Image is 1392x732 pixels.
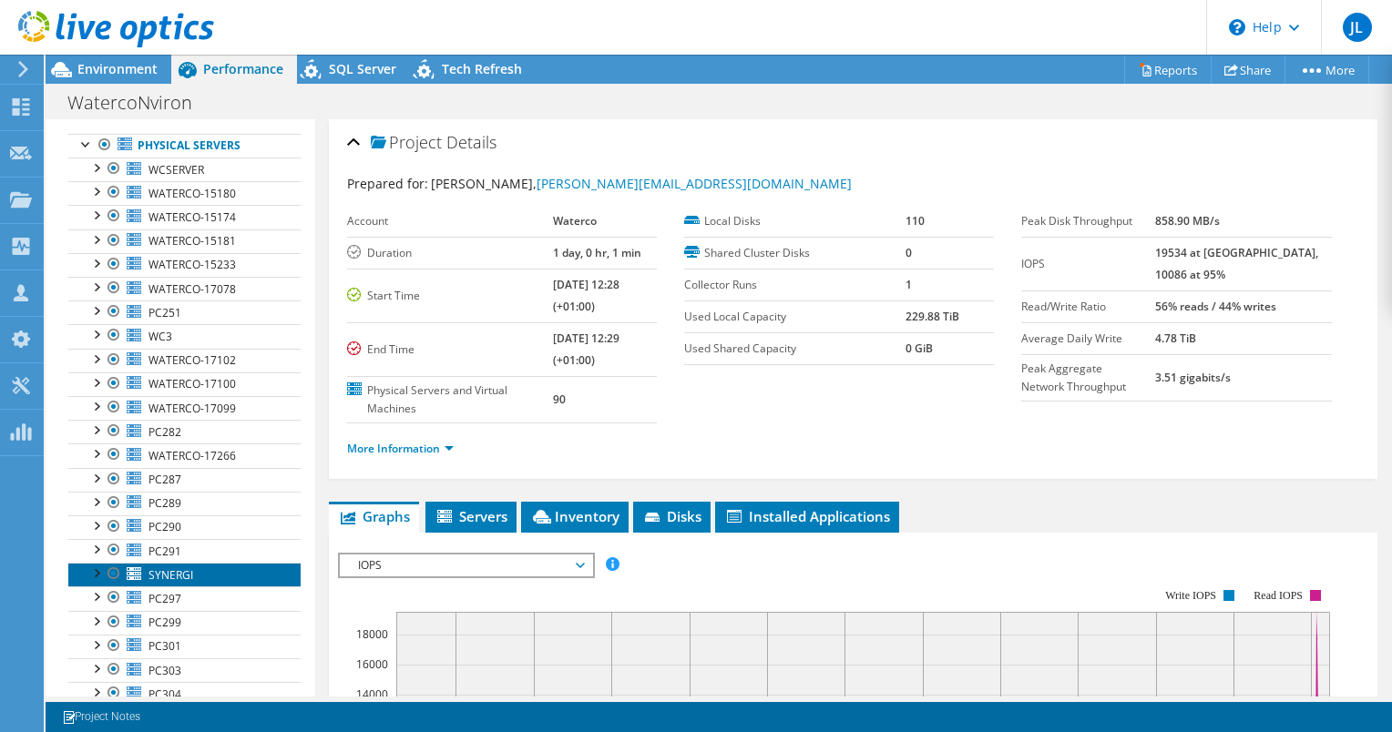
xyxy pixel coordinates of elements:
a: WATERCO-17078 [68,277,301,300]
h1: WatercoNviron [59,93,220,113]
label: Prepared for: [347,175,428,192]
text: 16000 [356,656,388,672]
text: Read IOPS [1254,589,1303,602]
span: WATERCO-17266 [148,448,236,463]
label: Used Local Capacity [684,308,906,326]
a: PC299 [68,611,301,635]
label: End Time [347,341,553,359]
a: WATERCO-15180 [68,181,301,205]
span: PC297 [148,591,181,606]
label: Physical Servers and Virtual Machines [347,381,553,418]
a: WATERCO-15233 [68,253,301,277]
text: 18000 [356,626,388,642]
a: WATERCO-17266 [68,443,301,467]
a: Reports [1124,56,1212,84]
span: PC304 [148,686,181,702]
label: Read/Write Ratio [1021,298,1155,316]
label: Peak Aggregate Network Throughput [1021,360,1155,396]
span: Inventory [530,507,619,525]
a: WATERCO-17100 [68,372,301,396]
span: SYNERGI [148,567,193,583]
b: 1 [906,277,912,292]
span: Graphs [338,507,410,525]
a: PC282 [68,420,301,443]
a: WC3 [68,324,301,348]
span: WATERCO-15233 [148,257,236,272]
b: 56% reads / 44% writes [1155,299,1276,314]
span: WATERCO-15174 [148,209,236,225]
span: PC291 [148,544,181,559]
a: PC297 [68,586,301,610]
b: 90 [553,391,566,407]
span: Performance [203,60,283,77]
span: Disks [642,507,701,525]
a: More [1285,56,1369,84]
a: Share [1211,56,1285,84]
b: 1 day, 0 hr, 1 min [553,245,641,260]
label: Average Daily Write [1021,330,1155,348]
a: PC251 [68,300,301,324]
b: 0 GiB [906,341,933,356]
a: Project Notes [49,706,153,728]
span: PC299 [148,615,181,630]
label: Account [347,212,553,230]
a: WCSERVER [68,158,301,181]
a: PC290 [68,515,301,539]
label: Shared Cluster Disks [684,244,906,262]
span: Environment [77,60,158,77]
label: Start Time [347,287,553,305]
a: PC287 [68,468,301,492]
span: Project [371,134,442,152]
b: Waterco [553,213,597,229]
span: WATERCO-17099 [148,401,236,416]
b: 19534 at [GEOGRAPHIC_DATA], 10086 at 95% [1155,245,1318,282]
b: 110 [906,213,925,229]
text: Write IOPS [1165,589,1216,602]
span: WATERCO-17100 [148,376,236,391]
span: WC3 [148,329,172,344]
b: [DATE] 12:29 (+01:00) [553,330,619,368]
label: Collector Runs [684,276,906,294]
span: [PERSON_NAME], [431,175,852,192]
span: PC289 [148,495,181,511]
a: More Information [347,441,454,456]
b: 0 [906,245,912,260]
a: WATERCO-17102 [68,349,301,372]
a: SYNERGI [68,563,301,586]
span: WATERCO-17078 [148,281,236,297]
span: Installed Applications [724,507,890,525]
span: SQL Server [329,60,396,77]
b: 4.78 TiB [1155,330,1196,346]
span: PC251 [148,305,181,320]
a: Physical Servers [68,134,301,158]
b: 3.51 gigabits/s [1155,370,1231,385]
label: IOPS [1021,255,1155,273]
span: PC301 [148,638,181,654]
span: Details [446,131,496,153]
b: 858.90 MB/s [1155,213,1220,229]
span: WATERCO-17102 [148,352,236,368]
svg: \n [1229,19,1245,36]
label: Used Shared Capacity [684,340,906,358]
b: [DATE] 12:28 (+01:00) [553,277,619,314]
b: 229.88 TiB [906,309,959,324]
a: [PERSON_NAME][EMAIL_ADDRESS][DOMAIN_NAME] [537,175,852,192]
span: PC290 [148,519,181,534]
a: PC303 [68,658,301,682]
span: Tech Refresh [442,60,522,77]
span: WATERCO-15181 [148,233,236,249]
label: Duration [347,244,553,262]
a: PC301 [68,635,301,658]
label: Local Disks [684,212,906,230]
label: Peak Disk Throughput [1021,212,1155,230]
a: WATERCO-15181 [68,229,301,253]
span: Servers [435,507,507,525]
span: WCSERVER [148,162,204,178]
a: WATERCO-17099 [68,396,301,420]
a: PC304 [68,682,301,706]
span: PC287 [148,472,181,487]
a: PC291 [68,539,301,563]
span: JL [1343,13,1372,42]
a: PC289 [68,492,301,515]
span: PC303 [148,663,181,678]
